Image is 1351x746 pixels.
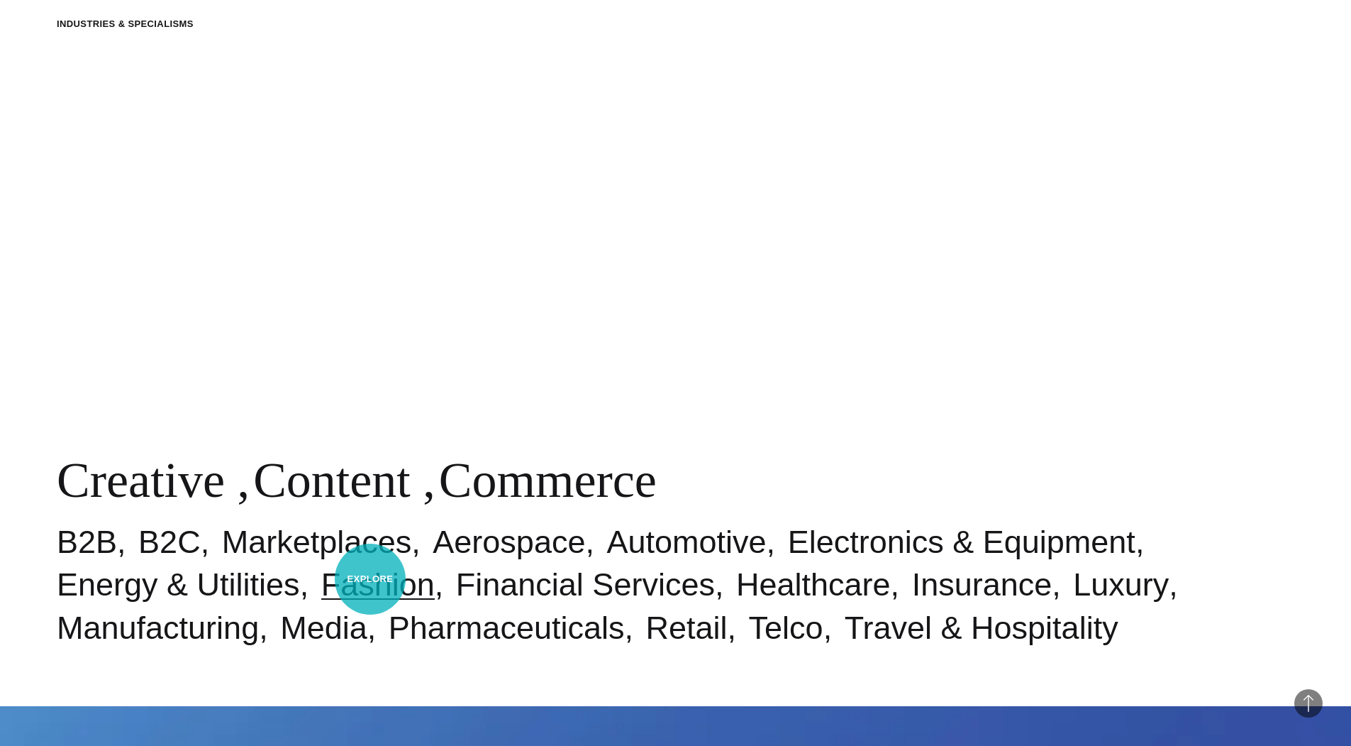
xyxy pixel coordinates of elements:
[321,566,435,603] a: Fashion
[57,566,300,603] a: Energy & Utilities
[389,610,625,646] a: Pharmaceuticals
[845,610,1118,646] a: Travel & Hospitality
[646,610,728,646] a: Retail
[1073,566,1169,603] a: Luxury
[456,566,715,603] a: Financial Services
[280,610,367,646] a: Media
[57,524,117,560] a: B2B
[138,524,201,560] a: B2C
[1294,689,1323,718] button: Back to Top
[57,610,259,646] a: Manufacturing
[57,453,225,508] a: Creative
[433,524,585,560] a: Aerospace
[57,17,194,31] div: Industries & Specialisms
[439,453,657,508] a: Commerce
[749,610,823,646] a: Telco
[423,453,435,508] span: ,
[606,524,766,560] a: Automotive
[736,566,891,603] a: Healthcare
[788,524,1135,560] a: Electronics & Equipment
[238,453,250,508] span: ,
[222,524,412,560] a: Marketplaces
[912,566,1052,603] a: Insurance
[253,453,411,508] a: Content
